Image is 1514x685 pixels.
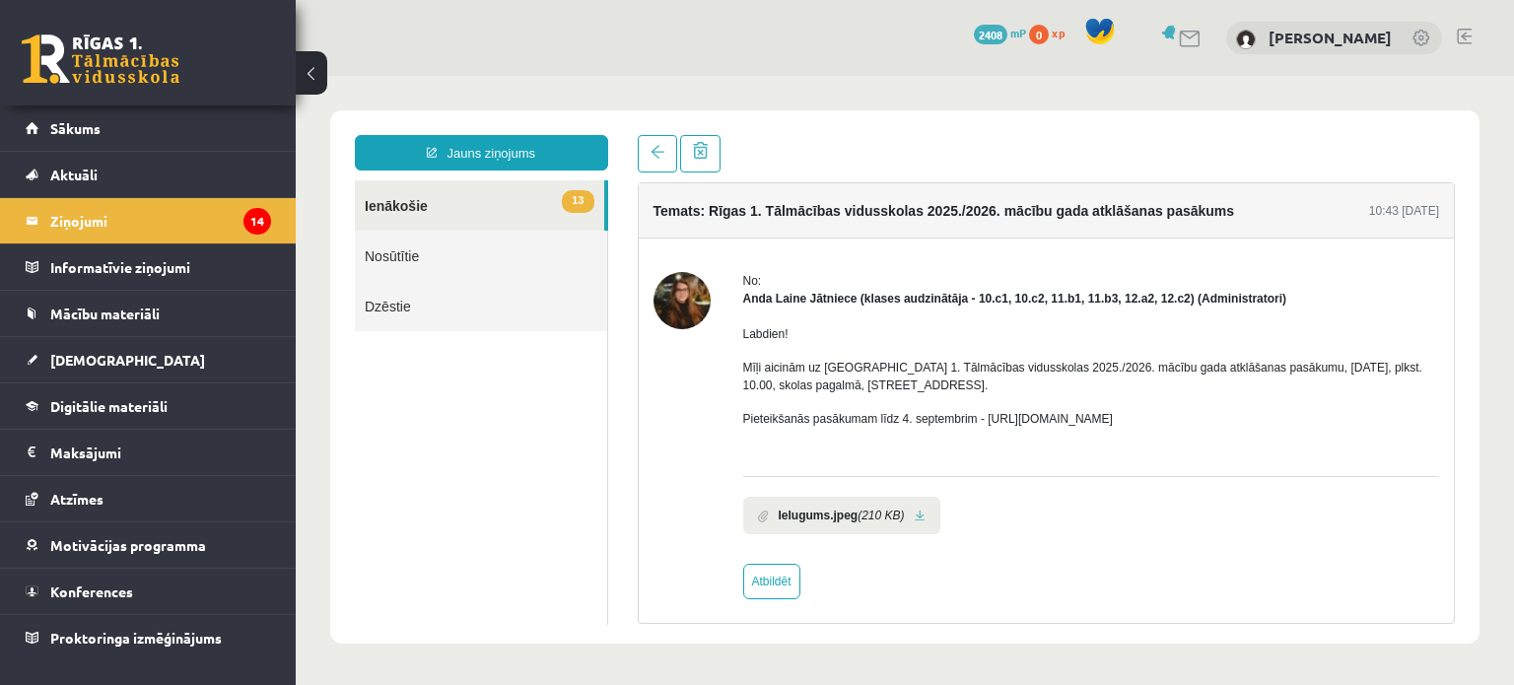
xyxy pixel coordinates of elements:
a: Aktuāli [26,152,271,197]
a: [DEMOGRAPHIC_DATA] [26,337,271,382]
span: xp [1052,25,1065,40]
div: 10:43 [DATE] [1073,126,1143,144]
span: 2408 [974,25,1007,44]
i: (210 KB) [562,431,608,448]
span: Mācību materiāli [50,305,160,322]
a: Ziņojumi14 [26,198,271,243]
span: 13 [266,114,298,137]
a: Maksājumi [26,430,271,475]
a: Sākums [26,105,271,151]
b: Ielugums.jpeg [483,431,563,448]
img: Anda Laine Jātniece (klases audzinātāja - 10.c1, 10.c2, 11.b1, 11.b3, 12.a2, 12.c2) [358,196,415,253]
a: [PERSON_NAME] [1269,28,1392,47]
span: Motivācijas programma [50,536,206,554]
strong: Anda Laine Jātniece (klases audzinātāja - 10.c1, 10.c2, 11.b1, 11.b3, 12.a2, 12.c2) (Administratori) [447,216,992,230]
a: Proktoringa izmēģinājums [26,615,271,660]
a: Rīgas 1. Tālmācības vidusskola [22,34,179,84]
legend: Maksājumi [50,430,271,475]
span: Konferences [50,582,133,600]
a: Jauns ziņojums [59,59,312,95]
a: 0 xp [1029,25,1074,40]
legend: Informatīvie ziņojumi [50,244,271,290]
a: 2408 mP [974,25,1026,40]
a: Dzēstie [59,205,311,255]
span: mP [1010,25,1026,40]
p: Pieteikšanās pasākumam līdz 4. septembrim - [URL][DOMAIN_NAME] [447,334,1144,352]
img: Gļebs Golubevs [1236,30,1256,49]
span: Sākums [50,119,101,137]
legend: Ziņojumi [50,198,271,243]
a: Motivācijas programma [26,522,271,568]
span: Proktoringa izmēģinājums [50,629,222,647]
p: Labdien! [447,249,1144,267]
span: [DEMOGRAPHIC_DATA] [50,351,205,369]
a: 13Ienākošie [59,104,309,155]
i: 14 [243,208,271,235]
a: Nosūtītie [59,155,311,205]
a: Konferences [26,569,271,614]
span: 0 [1029,25,1049,44]
span: Atzīmes [50,490,103,508]
p: Mīļi aicinām uz [GEOGRAPHIC_DATA] 1. Tālmācības vidusskolas 2025./2026. mācību gada atklāšanas pa... [447,283,1144,318]
a: Atzīmes [26,476,271,521]
a: Digitālie materiāli [26,383,271,429]
a: Informatīvie ziņojumi [26,244,271,290]
a: Mācību materiāli [26,291,271,336]
h4: Temats: Rīgas 1. Tālmācības vidusskolas 2025./2026. mācību gada atklāšanas pasākums [358,127,939,143]
a: Atbildēt [447,488,505,523]
div: No: [447,196,1144,214]
span: Aktuāli [50,166,98,183]
span: Digitālie materiāli [50,397,168,415]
